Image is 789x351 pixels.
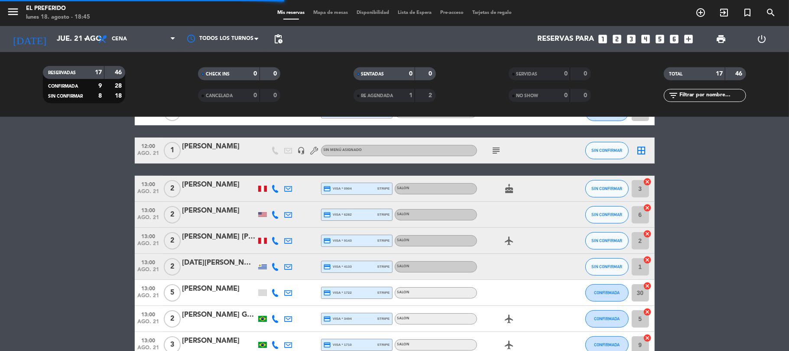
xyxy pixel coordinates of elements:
[491,145,502,156] i: subject
[95,69,102,75] strong: 17
[564,92,568,98] strong: 0
[324,315,352,323] span: visa * 3494
[429,71,434,77] strong: 0
[138,309,159,319] span: 13:00
[182,309,256,321] div: [PERSON_NAME] GONORING [PERSON_NAME]
[504,340,515,350] i: airplanemode_active
[352,10,393,15] span: Disponibilidad
[324,185,331,193] i: credit_card
[516,72,538,76] span: SERVIDAS
[643,256,652,264] i: cancel
[26,13,90,22] div: lunes 18. agosto - 18:45
[409,71,412,77] strong: 0
[138,141,159,151] span: 12:00
[164,180,181,197] span: 2
[182,335,256,347] div: [PERSON_NAME]
[361,94,393,98] span: RE AGENDADA
[397,187,410,190] span: SALON
[254,71,257,77] strong: 0
[164,258,181,276] span: 2
[643,230,652,238] i: cancel
[397,343,410,346] span: SALON
[585,232,629,249] button: SIN CONFIRMAR
[48,71,76,75] span: RESERVADAS
[206,94,233,98] span: CANCELADA
[585,180,629,197] button: SIN CONFIRMAR
[655,33,666,45] i: looks_5
[98,93,102,99] strong: 8
[626,33,637,45] i: looks_3
[584,92,589,98] strong: 0
[138,112,159,122] span: ago. 21
[643,308,652,316] i: cancel
[757,34,767,44] i: power_settings_new
[309,10,352,15] span: Mapa de mesas
[273,92,279,98] strong: 0
[138,319,159,329] span: ago. 21
[377,238,390,243] span: stripe
[138,179,159,189] span: 13:00
[742,7,753,18] i: turned_in_not
[48,84,78,89] span: CONFIRMADA
[409,92,412,98] strong: 1
[81,34,91,44] i: arrow_drop_down
[182,231,256,243] div: [PERSON_NAME] [PERSON_NAME]
[324,341,352,349] span: visa * 1710
[719,7,729,18] i: exit_to_app
[643,203,652,212] i: cancel
[716,34,726,44] span: print
[112,36,127,42] span: Cena
[538,35,594,43] span: Reservas para
[594,290,620,295] span: CONFIRMADA
[504,184,515,194] i: cake
[377,186,390,191] span: stripe
[138,215,159,225] span: ago. 21
[182,205,256,217] div: [PERSON_NAME]
[612,33,623,45] i: looks_two
[377,342,390,348] span: stripe
[6,30,52,49] i: [DATE]
[643,334,652,342] i: cancel
[585,310,629,328] button: CONFIRMADA
[324,263,352,271] span: visa * 4133
[254,92,257,98] strong: 0
[115,83,123,89] strong: 28
[669,72,682,76] span: TOTAL
[585,142,629,159] button: SIN CONFIRMAR
[668,90,679,101] i: filter_list
[683,33,695,45] i: add_box
[26,4,90,13] div: El Preferido
[735,71,744,77] strong: 46
[393,10,436,15] span: Lista de Espera
[164,142,181,159] span: 1
[324,185,352,193] span: visa * 0904
[324,148,362,152] span: Sin menú asignado
[397,213,410,216] span: SALON
[98,83,102,89] strong: 9
[591,186,622,191] span: SIN CONFIRMAR
[138,267,159,277] span: ago. 21
[585,284,629,302] button: CONFIRMADA
[377,212,390,217] span: stripe
[584,71,589,77] strong: 0
[591,264,622,269] span: SIN CONFIRMAR
[182,257,256,269] div: [DATE][PERSON_NAME]
[182,283,256,295] div: [PERSON_NAME]
[115,69,123,75] strong: 46
[164,232,181,249] span: 2
[643,177,652,186] i: cancel
[324,211,331,219] i: credit_card
[273,34,283,44] span: pending_actions
[436,10,468,15] span: Pre-acceso
[48,94,83,98] span: SIN CONFIRMAR
[585,258,629,276] button: SIN CONFIRMAR
[361,72,384,76] span: SENTADAS
[138,151,159,161] span: ago. 21
[597,33,609,45] i: looks_one
[640,33,652,45] i: looks_4
[636,145,647,156] i: border_all
[6,5,19,21] button: menu
[324,211,352,219] span: visa * 6282
[206,72,230,76] span: CHECK INS
[679,91,746,100] input: Filtrar por nombre...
